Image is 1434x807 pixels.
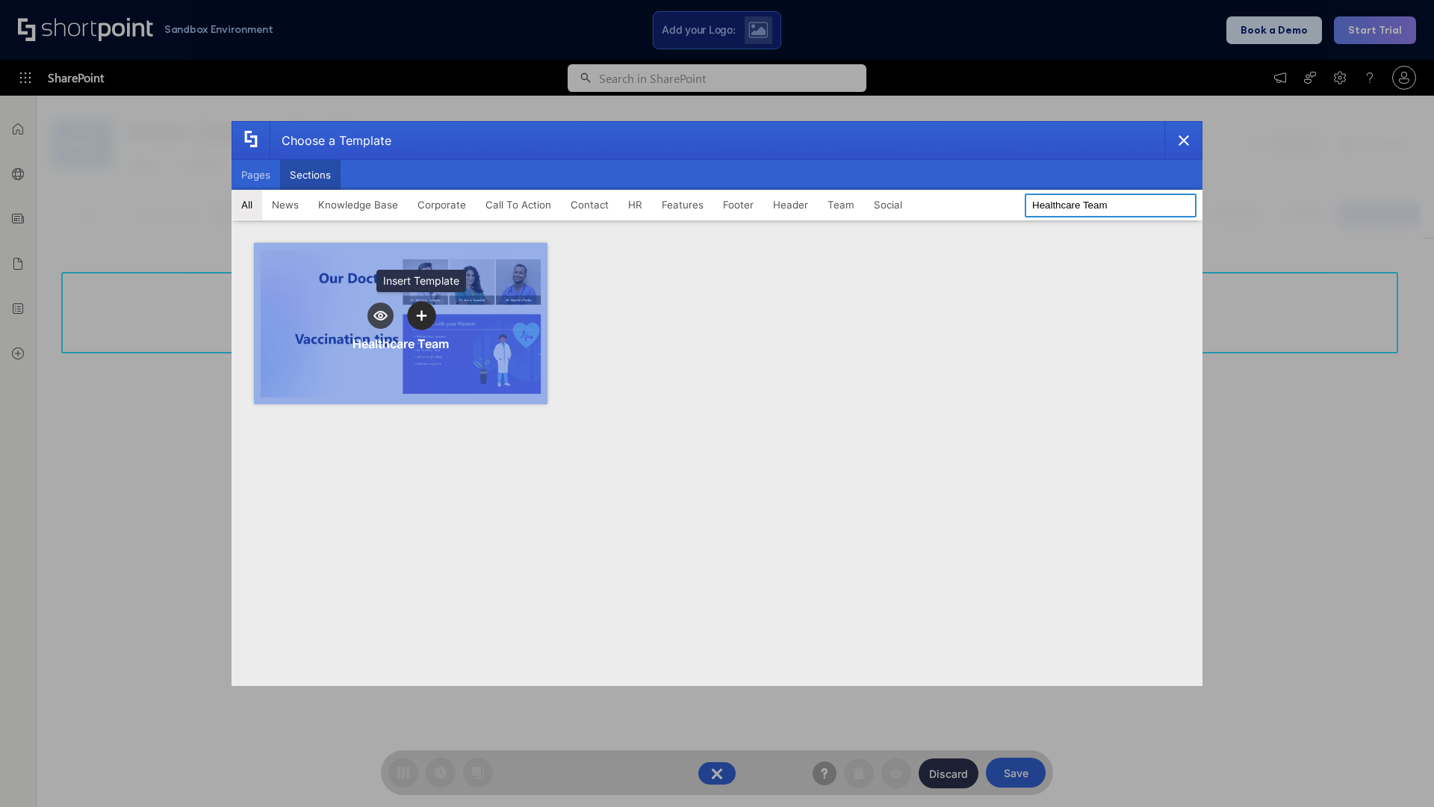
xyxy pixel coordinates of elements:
[353,336,449,351] div: Healthcare Team
[652,190,713,220] button: Features
[232,190,262,220] button: All
[262,190,308,220] button: News
[270,122,391,159] div: Choose a Template
[713,190,763,220] button: Footer
[408,190,476,220] button: Corporate
[618,190,652,220] button: HR
[476,190,561,220] button: Call To Action
[308,190,408,220] button: Knowledge Base
[561,190,618,220] button: Contact
[818,190,864,220] button: Team
[864,190,912,220] button: Social
[232,160,280,190] button: Pages
[1359,735,1434,807] iframe: Chat Widget
[1025,194,1196,217] input: Search
[763,190,818,220] button: Header
[232,121,1202,686] div: template selector
[280,160,341,190] button: Sections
